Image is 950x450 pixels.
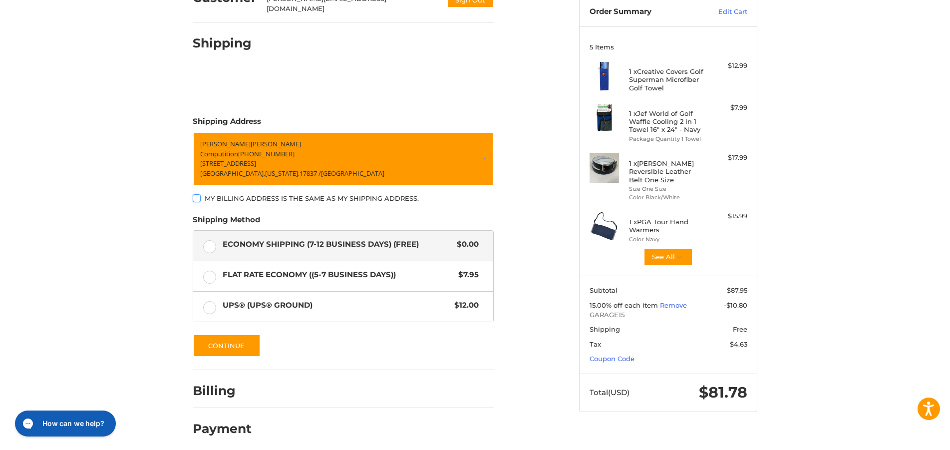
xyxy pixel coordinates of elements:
[697,7,747,17] a: Edit Cart
[193,214,260,230] legend: Shipping Method
[590,388,630,397] span: Total (USD)
[590,43,747,51] h3: 5 Items
[193,421,252,437] h2: Payment
[193,194,494,202] label: My billing address is the same as my shipping address.
[590,355,634,363] a: Coupon Code
[200,139,251,148] span: [PERSON_NAME]
[453,269,479,281] span: $7.95
[10,407,119,440] iframe: Gorgias live chat messenger
[629,235,705,244] li: Color Navy
[629,67,705,92] h4: 1 x Creative Covers Golf Superman Microfiber Golf Towel
[629,193,705,202] li: Color Black/White
[730,340,747,348] span: $4.63
[643,248,693,266] button: See All
[193,132,494,186] a: Enter or select a different address
[590,325,620,333] span: Shipping
[193,116,261,132] legend: Shipping Address
[590,340,601,348] span: Tax
[265,168,300,177] span: [US_STATE],
[708,103,747,113] div: $7.99
[590,310,747,320] span: GARAGE15
[629,218,705,234] h4: 1 x PGA Tour Hand Warmers
[321,168,384,177] span: [GEOGRAPHIC_DATA]
[727,286,747,294] span: $87.95
[590,286,618,294] span: Subtotal
[200,149,238,158] span: Computition
[708,211,747,221] div: $15.99
[629,159,705,184] h4: 1 x [PERSON_NAME] Reversible Leather Belt One Size
[238,149,295,158] span: [PHONE_NUMBER]
[699,383,747,402] span: $81.78
[452,239,479,250] span: $0.00
[223,239,452,250] span: Economy Shipping (7-12 Business Days) (Free)
[733,325,747,333] span: Free
[449,300,479,311] span: $12.00
[629,135,705,143] li: Package Quantity 1 Towel
[193,35,252,51] h2: Shipping
[223,300,450,311] span: UPS® (UPS® Ground)
[724,301,747,309] span: -$10.80
[660,301,687,309] a: Remove
[708,153,747,163] div: $17.99
[193,383,251,399] h2: Billing
[629,109,705,134] h4: 1 x Jef World of Golf Waffle Cooling 2 in 1 Towel 16" x 24" - Navy
[223,269,454,281] span: Flat Rate Economy ((5-7 Business Days))
[629,185,705,193] li: Size One Size
[200,168,265,177] span: [GEOGRAPHIC_DATA],
[200,159,256,168] span: [STREET_ADDRESS]
[590,7,697,17] h3: Order Summary
[708,61,747,71] div: $12.99
[193,334,261,357] button: Continue
[590,301,660,309] span: 15.00% off each item
[300,168,321,177] span: 17837 /
[251,139,301,148] span: [PERSON_NAME]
